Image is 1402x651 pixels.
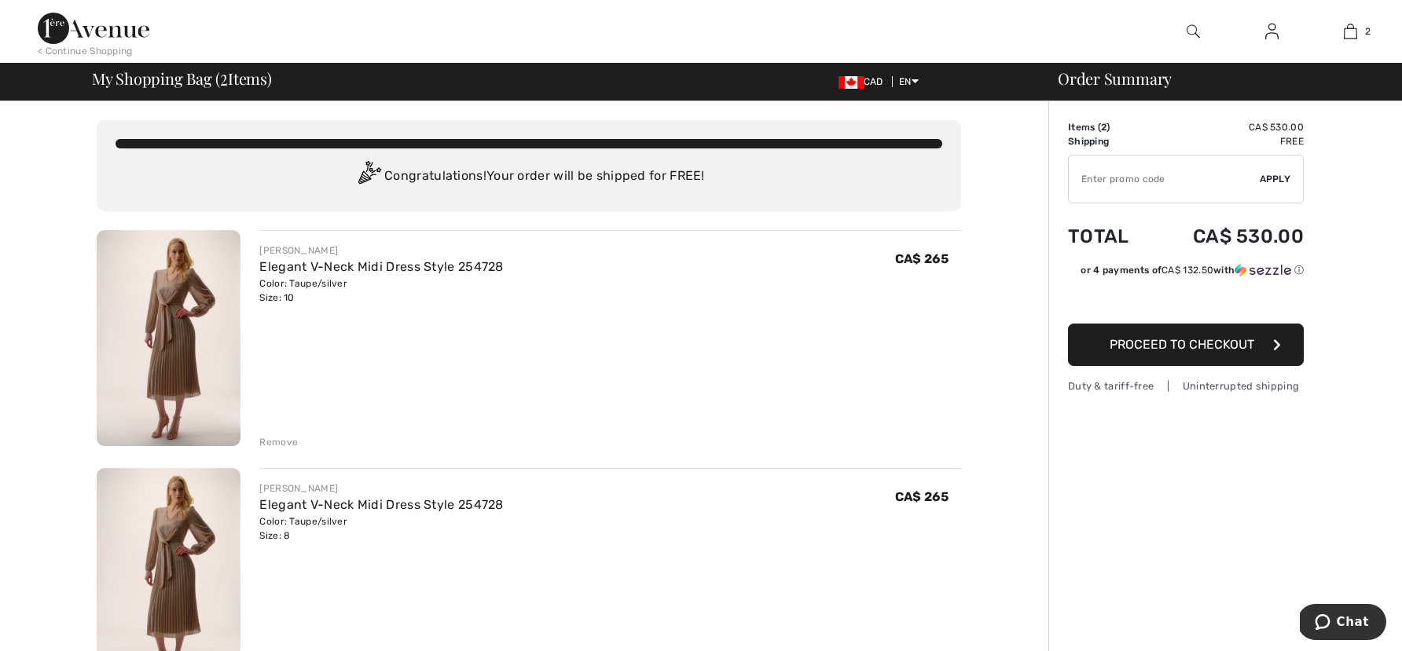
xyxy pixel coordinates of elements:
[259,276,503,305] div: Color: Taupe/silver Size: 10
[1300,604,1386,643] iframe: Opens a widget where you can chat to one of our agents
[1253,22,1291,42] a: Sign In
[1187,22,1200,41] img: search the website
[220,67,228,87] span: 2
[259,497,503,512] a: Elegant V-Neck Midi Dress Style 254728
[116,161,942,192] div: Congratulations! Your order will be shipped for FREE!
[97,230,240,446] img: Elegant V-Neck Midi Dress Style 254728
[1344,22,1357,41] img: My Bag
[1069,155,1260,203] input: Promo code
[1235,263,1291,277] img: Sezzle
[1110,337,1254,352] span: Proceed to Checkout
[92,71,272,86] span: My Shopping Bag ( Items)
[839,76,864,89] img: Canadian Dollar
[899,76,919,87] span: EN
[1151,120,1304,134] td: CA$ 530.00
[895,251,949,266] span: CA$ 265
[38,44,133,58] div: < Continue Shopping
[259,481,503,496] div: [PERSON_NAME]
[1365,24,1371,38] span: 2
[1068,210,1151,263] td: Total
[1101,122,1107,133] span: 2
[259,243,503,258] div: [PERSON_NAME]
[1260,172,1291,186] span: Apply
[1162,265,1213,276] span: CA$ 132.50
[1265,22,1279,41] img: My Info
[1068,263,1304,283] div: or 4 payments ofCA$ 132.50withSezzle Click to learn more about Sezzle
[38,13,149,44] img: 1ère Avenue
[1151,134,1304,148] td: Free
[1068,379,1304,393] div: Duty & tariff-free | Uninterrupted shipping
[839,76,890,87] span: CAD
[1068,283,1304,318] iframe: PayPal-paypal
[1068,120,1151,134] td: Items ( )
[259,259,503,274] a: Elegant V-Neck Midi Dress Style 254728
[1312,22,1389,41] a: 2
[353,161,384,192] img: Congratulation2.svg
[1081,263,1304,277] div: or 4 payments of with
[895,489,949,504] span: CA$ 265
[1068,134,1151,148] td: Shipping
[1068,324,1304,366] button: Proceed to Checkout
[1039,71,1393,86] div: Order Summary
[259,435,298,449] div: Remove
[259,514,503,543] div: Color: Taupe/silver Size: 8
[1151,210,1304,263] td: CA$ 530.00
